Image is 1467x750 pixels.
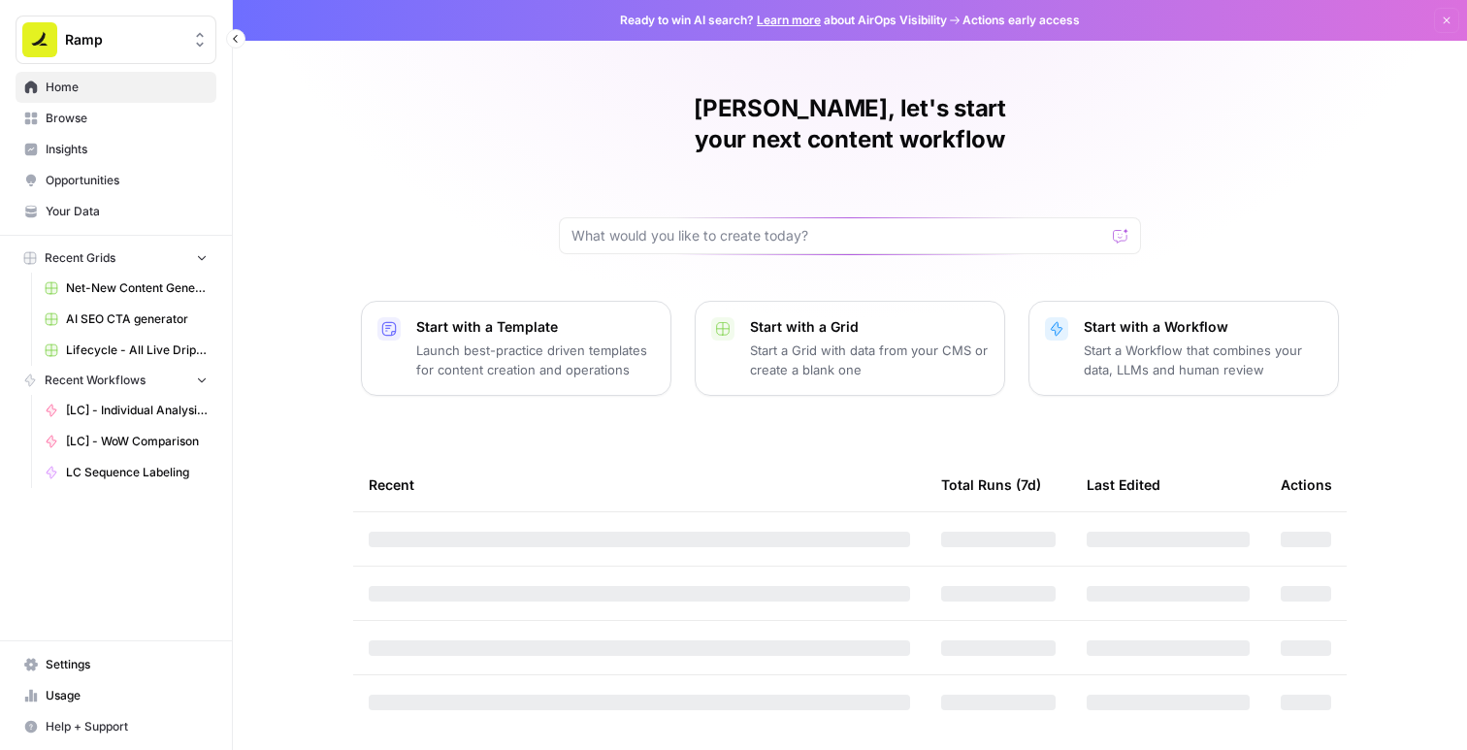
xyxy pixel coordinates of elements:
span: Actions early access [962,12,1080,29]
p: Launch best-practice driven templates for content creation and operations [416,341,655,379]
span: Your Data [46,203,208,220]
span: Net-New Content Generator - Grid Template [66,279,208,297]
button: Workspace: Ramp [16,16,216,64]
a: Your Data [16,196,216,227]
a: AI SEO CTA generator [36,304,216,335]
div: Last Edited [1087,458,1160,511]
div: Actions [1281,458,1332,511]
a: Home [16,72,216,103]
span: Opportunities [46,172,208,189]
a: Browse [16,103,216,134]
a: Settings [16,649,216,680]
div: Total Runs (7d) [941,458,1041,511]
a: Lifecycle - All Live Drip Data [36,335,216,366]
div: Recent [369,458,910,511]
img: Ramp Logo [22,22,57,57]
h1: [PERSON_NAME], let's start your next content workflow [559,93,1141,155]
span: LC Sequence Labeling [66,464,208,481]
p: Start a Workflow that combines your data, LLMs and human review [1084,341,1322,379]
a: Learn more [757,13,821,27]
span: Home [46,79,208,96]
p: Start a Grid with data from your CMS or create a blank one [750,341,989,379]
a: Usage [16,680,216,711]
p: Start with a Workflow [1084,317,1322,337]
span: Browse [46,110,208,127]
span: Usage [46,687,208,704]
p: Start with a Grid [750,317,989,337]
a: [LC] - WoW Comparison [36,426,216,457]
span: [LC] - WoW Comparison [66,433,208,450]
button: Start with a GridStart a Grid with data from your CMS or create a blank one [695,301,1005,396]
span: [LC] - Individual Analysis Per Week [66,402,208,419]
span: Lifecycle - All Live Drip Data [66,342,208,359]
span: Recent Workflows [45,372,146,389]
span: Recent Grids [45,249,115,267]
span: Insights [46,141,208,158]
a: LC Sequence Labeling [36,457,216,488]
span: AI SEO CTA generator [66,310,208,328]
input: What would you like to create today? [571,226,1105,245]
button: Recent Workflows [16,366,216,395]
a: [LC] - Individual Analysis Per Week [36,395,216,426]
a: Opportunities [16,165,216,196]
span: Settings [46,656,208,673]
span: Help + Support [46,718,208,735]
a: Insights [16,134,216,165]
a: Net-New Content Generator - Grid Template [36,273,216,304]
p: Start with a Template [416,317,655,337]
button: Start with a WorkflowStart a Workflow that combines your data, LLMs and human review [1028,301,1339,396]
span: Ramp [65,30,182,49]
button: Help + Support [16,711,216,742]
button: Recent Grids [16,244,216,273]
button: Start with a TemplateLaunch best-practice driven templates for content creation and operations [361,301,671,396]
span: Ready to win AI search? about AirOps Visibility [620,12,947,29]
